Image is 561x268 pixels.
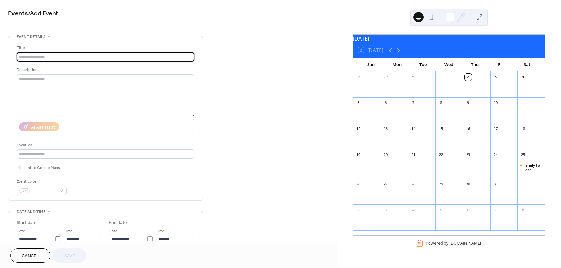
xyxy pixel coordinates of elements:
[17,66,193,73] div: Description
[492,207,499,214] div: 7
[410,99,417,107] div: 7
[523,163,542,173] div: Family Fall Fest
[382,99,389,107] div: 6
[17,219,37,226] div: Start date
[437,151,444,158] div: 22
[437,99,444,107] div: 8
[17,44,193,51] div: Title
[465,125,472,133] div: 16
[28,7,58,20] span: / Add Event
[492,125,499,133] div: 17
[462,58,488,71] div: Thu
[10,248,50,263] button: Cancel
[355,207,362,214] div: 2
[382,151,389,158] div: 20
[17,228,25,235] span: Date
[492,151,499,158] div: 24
[22,253,39,260] span: Cancel
[488,58,514,71] div: Fri
[355,74,362,81] div: 28
[410,151,417,158] div: 21
[24,164,60,171] span: Link to Google Maps
[410,207,417,214] div: 4
[355,99,362,107] div: 5
[436,58,462,71] div: Wed
[109,228,118,235] span: Date
[519,181,527,188] div: 1
[465,99,472,107] div: 9
[492,74,499,81] div: 3
[514,58,540,71] div: Sat
[437,125,444,133] div: 15
[519,125,527,133] div: 18
[358,58,384,71] div: Sun
[355,151,362,158] div: 19
[355,181,362,188] div: 26
[410,181,417,188] div: 28
[519,207,527,214] div: 8
[384,58,410,71] div: Mon
[382,74,389,81] div: 29
[519,99,527,107] div: 11
[437,207,444,214] div: 5
[410,58,436,71] div: Tue
[449,241,481,246] a: [DOMAIN_NAME]
[382,125,389,133] div: 13
[519,74,527,81] div: 4
[17,33,45,40] span: Event details
[156,228,165,235] span: Time
[492,99,499,107] div: 10
[17,178,65,185] div: Event color
[465,151,472,158] div: 23
[17,208,45,215] span: Date and time
[353,35,545,42] div: [DATE]
[437,181,444,188] div: 29
[410,125,417,133] div: 14
[437,74,444,81] div: 1
[492,181,499,188] div: 31
[8,7,28,20] a: Events
[465,207,472,214] div: 6
[17,142,193,148] div: Location
[465,181,472,188] div: 30
[109,219,127,226] div: End date
[382,181,389,188] div: 27
[519,151,527,158] div: 25
[426,241,481,246] div: Powered by
[64,228,73,235] span: Time
[465,74,472,81] div: 2
[517,163,545,173] div: Family Fall Fest
[382,207,389,214] div: 3
[355,125,362,133] div: 12
[410,74,417,81] div: 30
